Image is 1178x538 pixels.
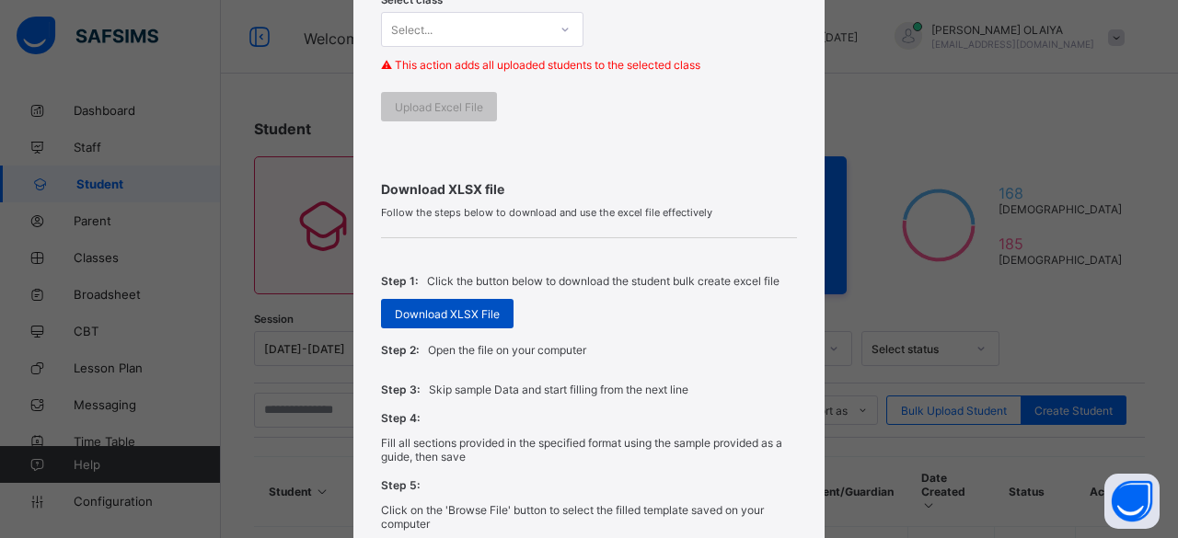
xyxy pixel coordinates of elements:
p: Click the button below to download the student bulk create excel file [427,274,780,288]
p: Skip sample Data and start filling from the next line [429,383,688,396]
span: Follow the steps below to download and use the excel file effectively [381,206,797,219]
p: ⚠ This action adds all uploaded students to the selected class [381,58,797,72]
span: Download XLSX File [395,307,500,321]
span: Step 1: [381,274,418,288]
span: Step 3: [381,383,420,396]
p: Fill all sections provided in the specified format using the sample provided as a guide, then save [381,436,797,464]
span: Download XLSX file [381,181,797,197]
span: Step 5: [381,478,420,492]
span: Step 2: [381,343,419,357]
button: Open asap [1104,474,1160,529]
p: Click on the 'Browse File' button to select the filled template saved on your computer [381,503,797,531]
p: Open the file on your computer [428,343,586,357]
span: Step 4: [381,411,420,425]
div: Select... [391,12,433,47]
span: Upload Excel File [395,100,483,114]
